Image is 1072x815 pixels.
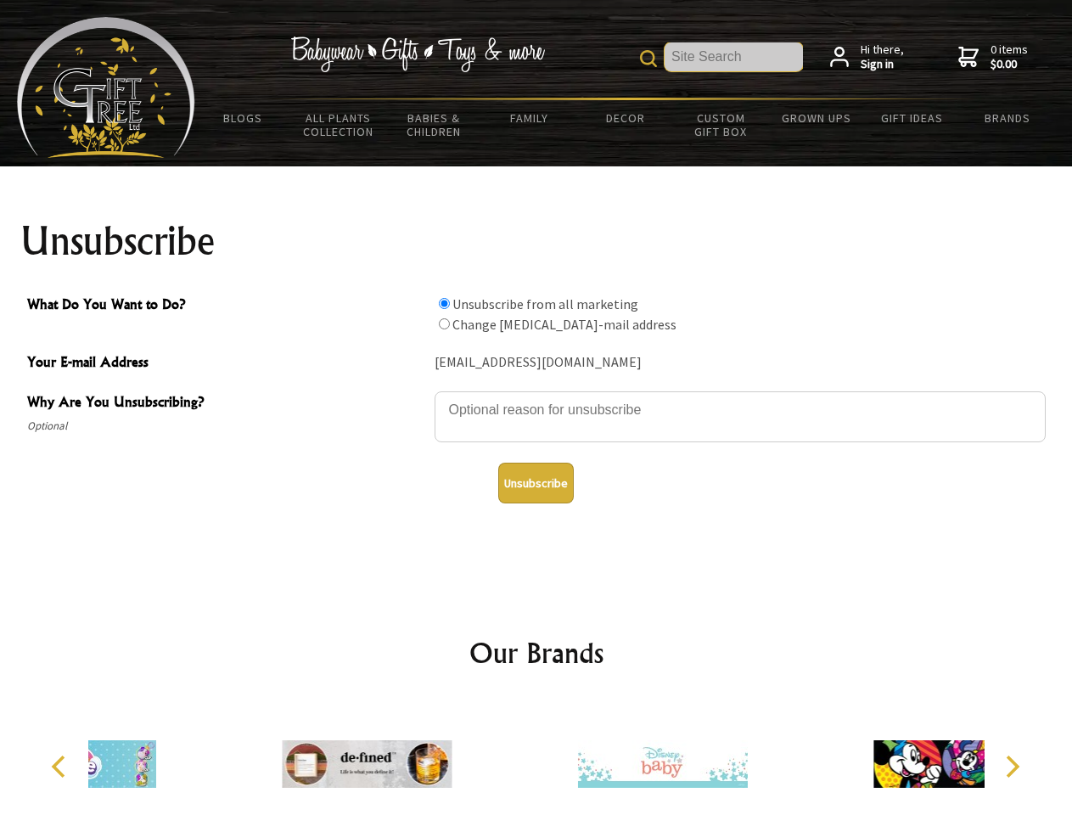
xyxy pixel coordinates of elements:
label: Change [MEDICAL_DATA]-mail address [452,316,676,333]
a: Hi there,Sign in [830,42,904,72]
span: What Do You Want to Do? [27,294,426,318]
button: Unsubscribe [498,463,574,503]
h2: Our Brands [34,632,1039,673]
span: Hi there, [861,42,904,72]
span: Why Are You Unsubscribing? [27,391,426,416]
span: 0 items [991,42,1028,72]
a: Brands [960,100,1056,136]
div: [EMAIL_ADDRESS][DOMAIN_NAME] [435,350,1046,376]
h1: Unsubscribe [20,221,1052,261]
span: Your E-mail Address [27,351,426,376]
a: Custom Gift Box [673,100,769,149]
textarea: Why Are You Unsubscribing? [435,391,1046,442]
img: Babywear - Gifts - Toys & more [290,37,545,72]
a: Grown Ups [768,100,864,136]
input: What Do You Want to Do? [439,298,450,309]
a: Decor [577,100,673,136]
strong: Sign in [861,57,904,72]
button: Next [993,748,1030,785]
a: Babies & Children [386,100,482,149]
a: Family [482,100,578,136]
a: All Plants Collection [291,100,387,149]
button: Previous [42,748,80,785]
a: BLOGS [195,100,291,136]
a: Gift Ideas [864,100,960,136]
img: product search [640,50,657,67]
input: Site Search [665,42,803,71]
strong: $0.00 [991,57,1028,72]
label: Unsubscribe from all marketing [452,295,638,312]
a: 0 items$0.00 [958,42,1028,72]
span: Optional [27,416,426,436]
img: Babyware - Gifts - Toys and more... [17,17,195,158]
input: What Do You Want to Do? [439,318,450,329]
